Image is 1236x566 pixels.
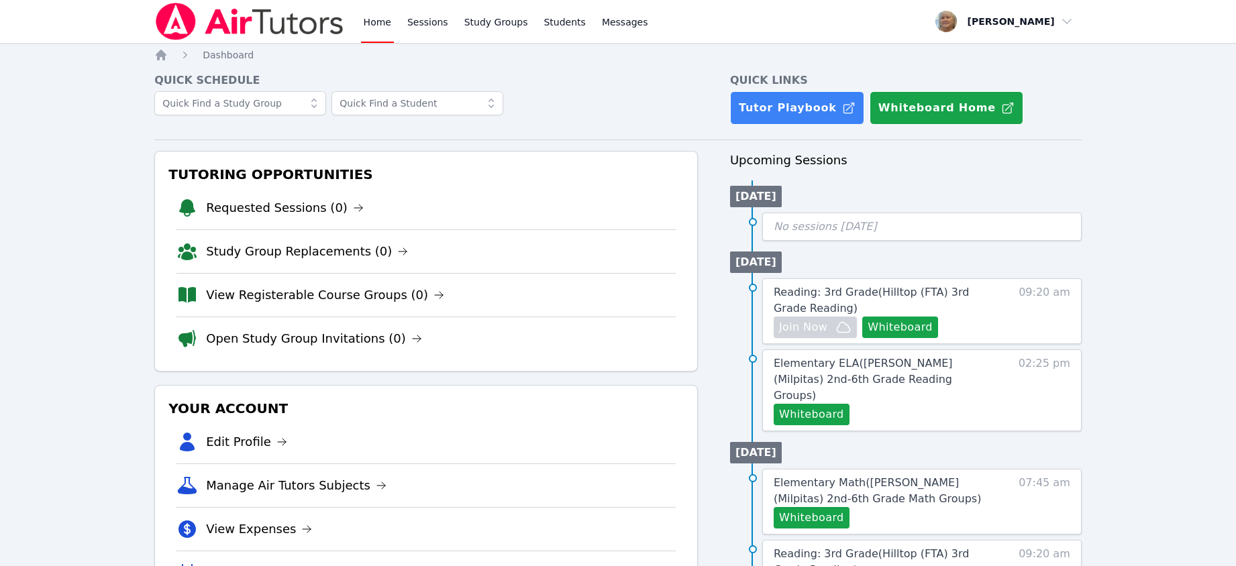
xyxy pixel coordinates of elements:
a: View Expenses [206,520,312,539]
h3: Your Account [166,396,686,420]
span: Reading: 3rd Grade ( Hilltop (FTA) 3rd Grade Reading ) [774,286,969,315]
a: Tutor Playbook [730,91,864,125]
a: Manage Air Tutors Subjects [206,476,387,495]
h4: Quick Links [730,72,1082,89]
button: Whiteboard Home [870,91,1023,125]
span: 07:45 am [1019,475,1070,528]
input: Quick Find a Student [331,91,503,115]
a: Elementary Math([PERSON_NAME] (Milpitas) 2nd-6th Grade Math Groups) [774,475,996,507]
span: Dashboard [203,50,254,60]
span: Elementary ELA ( [PERSON_NAME] (Milpitas) 2nd-6th Grade Reading Groups ) [774,357,953,402]
span: 09:20 am [1019,284,1070,338]
span: No sessions [DATE] [774,220,877,233]
h3: Tutoring Opportunities [166,162,686,186]
a: Open Study Group Invitations (0) [206,329,422,348]
button: Whiteboard [862,317,938,338]
button: Join Now [774,317,857,338]
input: Quick Find a Study Group [154,91,326,115]
a: Reading: 3rd Grade(Hilltop (FTA) 3rd Grade Reading) [774,284,996,317]
a: View Registerable Course Groups (0) [206,286,444,304]
li: [DATE] [730,251,782,273]
li: [DATE] [730,442,782,463]
h3: Upcoming Sessions [730,151,1082,170]
span: Join Now [779,319,827,335]
img: Air Tutors [154,3,344,40]
span: 02:25 pm [1019,355,1070,425]
a: Study Group Replacements (0) [206,242,408,261]
h4: Quick Schedule [154,72,698,89]
span: Messages [602,15,648,29]
li: [DATE] [730,186,782,207]
a: Dashboard [203,48,254,62]
button: Whiteboard [774,404,849,425]
nav: Breadcrumb [154,48,1082,62]
span: Elementary Math ( [PERSON_NAME] (Milpitas) 2nd-6th Grade Math Groups ) [774,476,981,505]
a: Edit Profile [206,433,287,451]
a: Elementary ELA([PERSON_NAME] (Milpitas) 2nd-6th Grade Reading Groups) [774,355,996,404]
button: Whiteboard [774,507,849,528]
a: Requested Sessions (0) [206,199,364,217]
